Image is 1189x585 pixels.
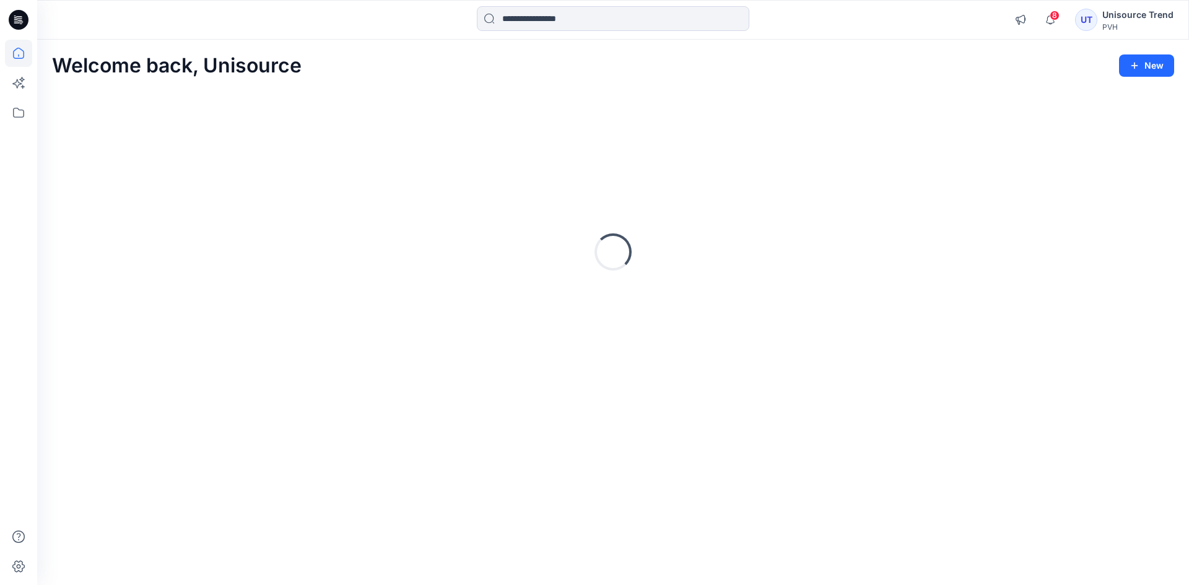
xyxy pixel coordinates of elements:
[1075,9,1097,31] div: UT
[1102,7,1174,22] div: Unisource Trend
[1102,22,1174,32] div: PVH
[1050,11,1060,20] span: 8
[52,54,302,77] h2: Welcome back, Unisource
[1119,54,1174,77] button: New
